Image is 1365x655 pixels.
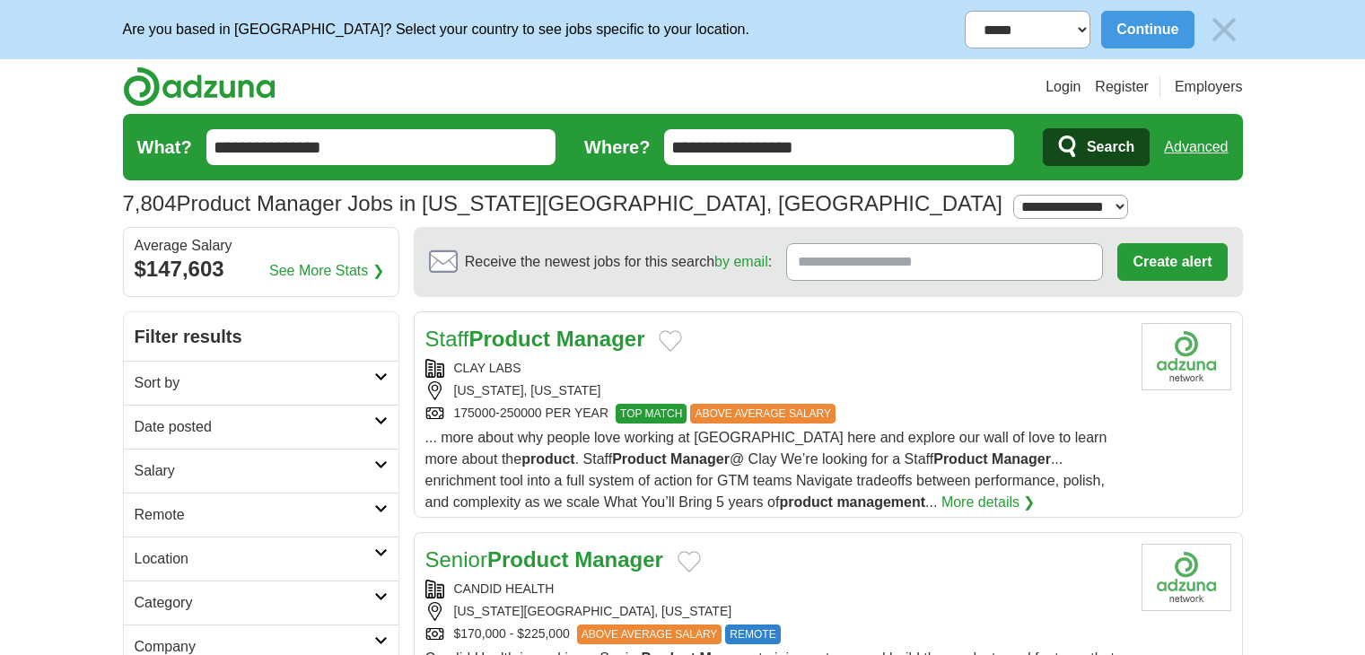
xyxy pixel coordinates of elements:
[135,504,374,526] h2: Remote
[577,624,722,644] span: ABOVE AVERAGE SALARY
[124,312,398,361] h2: Filter results
[690,404,836,424] span: ABOVE AVERAGE SALARY
[123,66,276,107] img: Adzuna logo
[1101,11,1194,48] button: Continue
[1142,544,1231,611] img: Company logo
[670,451,730,467] strong: Manager
[124,537,398,581] a: Location
[465,251,772,273] span: Receive the newest jobs for this search :
[1164,129,1228,165] a: Advanced
[123,188,177,220] span: 7,804
[1095,76,1149,98] a: Register
[1087,129,1134,165] span: Search
[124,405,398,449] a: Date posted
[124,493,398,537] a: Remote
[135,548,374,570] h2: Location
[425,602,1127,621] div: [US_STATE][GEOGRAPHIC_DATA], [US_STATE]
[425,430,1107,510] span: ... more about why people love working at [GEOGRAPHIC_DATA] here and explore our wall of love to ...
[714,254,768,269] a: by email
[425,404,1127,424] div: 175000-250000 PER YEAR
[584,134,650,161] label: Where?
[1175,76,1243,98] a: Employers
[135,372,374,394] h2: Sort by
[992,451,1051,467] strong: Manager
[425,580,1127,598] div: CANDID HEALTH
[836,494,925,510] strong: management
[135,416,374,438] h2: Date posted
[521,451,575,467] strong: product
[269,260,384,282] a: See More Stats ❯
[933,451,987,467] strong: Product
[135,253,388,285] div: $147,603
[124,361,398,405] a: Sort by
[135,592,374,614] h2: Category
[1142,323,1231,390] img: Company logo
[124,449,398,493] a: Salary
[941,492,1036,513] a: More details ❯
[425,547,663,572] a: SeniorProduct Manager
[425,381,1127,400] div: [US_STATE], [US_STATE]
[659,330,682,352] button: Add to favorite jobs
[779,494,833,510] strong: product
[124,581,398,624] a: Category
[135,239,388,253] div: Average Salary
[725,624,780,644] span: REMOTE
[123,191,1002,215] h1: Product Manager Jobs in [US_STATE][GEOGRAPHIC_DATA], [GEOGRAPHIC_DATA]
[678,551,701,572] button: Add to favorite jobs
[1046,76,1081,98] a: Login
[425,624,1127,644] div: $170,000 - $225,000
[616,404,687,424] span: TOP MATCH
[487,547,569,572] strong: Product
[137,134,192,161] label: What?
[468,327,550,351] strong: Product
[1117,243,1227,281] button: Create alert
[612,451,666,467] strong: Product
[425,359,1127,378] div: CLAY LABS
[123,19,749,40] p: Are you based in [GEOGRAPHIC_DATA]? Select your country to see jobs specific to your location.
[1205,11,1243,48] img: icon_close_no_bg.svg
[1043,128,1150,166] button: Search
[425,327,645,351] a: StaffProduct Manager
[556,327,645,351] strong: Manager
[135,460,374,482] h2: Salary
[574,547,663,572] strong: Manager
